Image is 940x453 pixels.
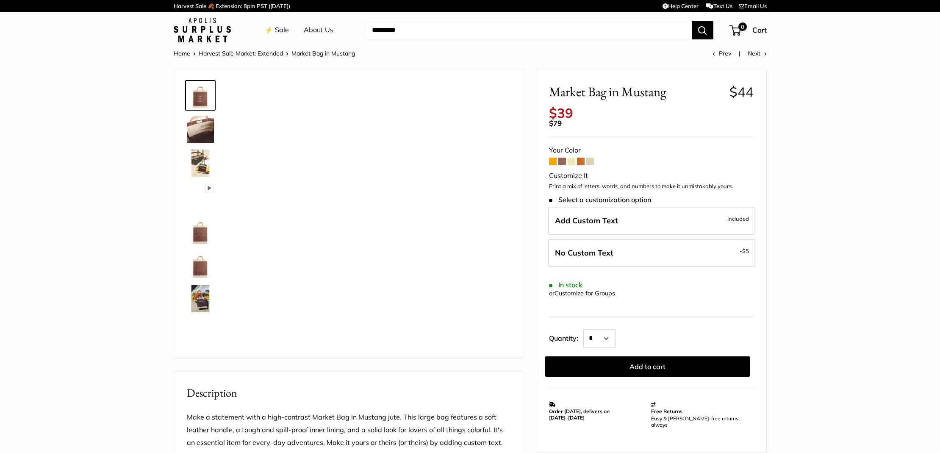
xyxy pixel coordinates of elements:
div: Your Color [549,144,754,157]
a: description_Seal of authenticity printed on the backside of every bag. [185,216,216,246]
label: Add Custom Text [548,207,755,235]
span: $79 [549,119,562,128]
p: Easy & [PERSON_NAME]-free returns, always [651,415,749,428]
a: Prev [713,50,731,57]
span: 0 [738,22,746,31]
span: In stock [549,281,582,289]
span: $39 [549,105,573,121]
a: Market Bag in Mustang [185,148,216,178]
a: Home [174,50,190,57]
a: Market Bag in Mustang [185,80,216,111]
nav: Breadcrumb [174,48,355,59]
a: Market Bag in Mustang [185,250,216,280]
span: Included [727,214,749,224]
img: Apolis: Surplus Market [174,18,231,42]
a: Email Us [739,3,767,9]
a: ⚡️ Sale [265,24,289,36]
a: Help Center [663,3,699,9]
img: Market Bag in Mustang [187,285,214,312]
a: Harvest Sale Market: Extended [199,50,283,57]
a: Next [748,50,767,57]
span: $5 [742,247,749,254]
span: Add Custom Text [555,216,618,225]
button: Add to cart [545,356,750,377]
a: Market Bag in Mustang [185,283,216,314]
div: Customize It [549,170,754,182]
input: Search... [365,21,692,39]
span: Cart [752,25,767,34]
div: or [549,288,615,299]
strong: Order [DATE], delivers on [DATE]–[DATE] [549,408,610,421]
p: Make a statement with a high-contrast Market Bag in Mustang jute. This large bag features a soft ... [187,411,510,449]
button: Search [692,21,713,39]
strong: Free Returns [651,408,682,414]
span: $44 [729,83,754,100]
label: Leave Blank [548,239,755,267]
label: Quantity: [549,327,583,348]
img: description_Seal of authenticity printed on the backside of every bag. [187,217,214,245]
img: Market Bag in Mustang [187,116,214,143]
span: Select a customization option [549,196,651,204]
a: About Us [304,24,333,36]
p: Print a mix of letters, words, and numbers to make it unmistakably yours. [549,182,754,191]
a: Text Us [706,3,732,9]
a: Market Bag in Mustang [185,182,216,212]
span: - [740,246,749,256]
span: No Custom Text [555,248,613,258]
a: Customize for Groups [555,289,615,297]
span: Market Bag in Mustang [549,84,723,100]
img: Market Bag in Mustang [187,251,214,278]
a: Market Bag in Mustang [185,114,216,145]
a: 0 Cart [730,23,767,37]
h2: Description [187,385,510,401]
img: Market Bag in Mustang [187,82,214,109]
span: Market Bag in Mustang [291,50,355,57]
img: Market Bag in Mustang [187,150,214,177]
